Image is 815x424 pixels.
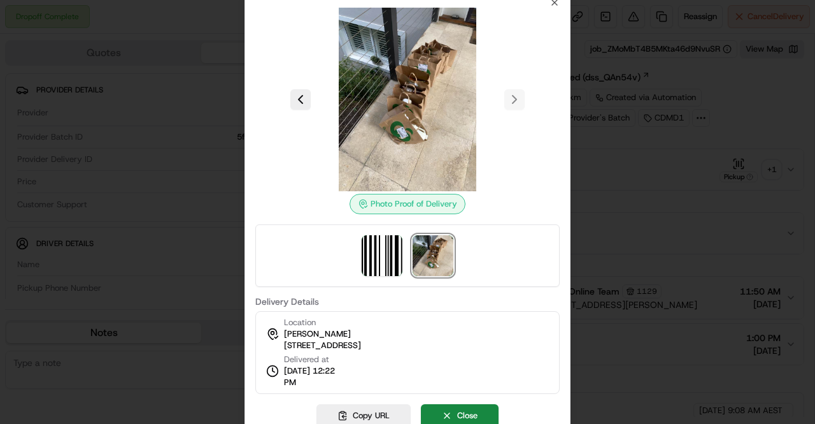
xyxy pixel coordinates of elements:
span: Location [284,317,316,328]
img: photo_proof_of_delivery image [316,8,499,191]
span: [PERSON_NAME] [284,328,351,340]
span: [STREET_ADDRESS] [284,340,361,351]
img: photo_proof_of_delivery image [413,235,453,276]
span: [DATE] 12:22 PM [284,365,343,388]
span: Delivered at [284,354,343,365]
label: Delivery Details [255,297,560,306]
img: barcode_scan_on_pickup image [362,235,402,276]
div: Photo Proof of Delivery [350,194,465,214]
